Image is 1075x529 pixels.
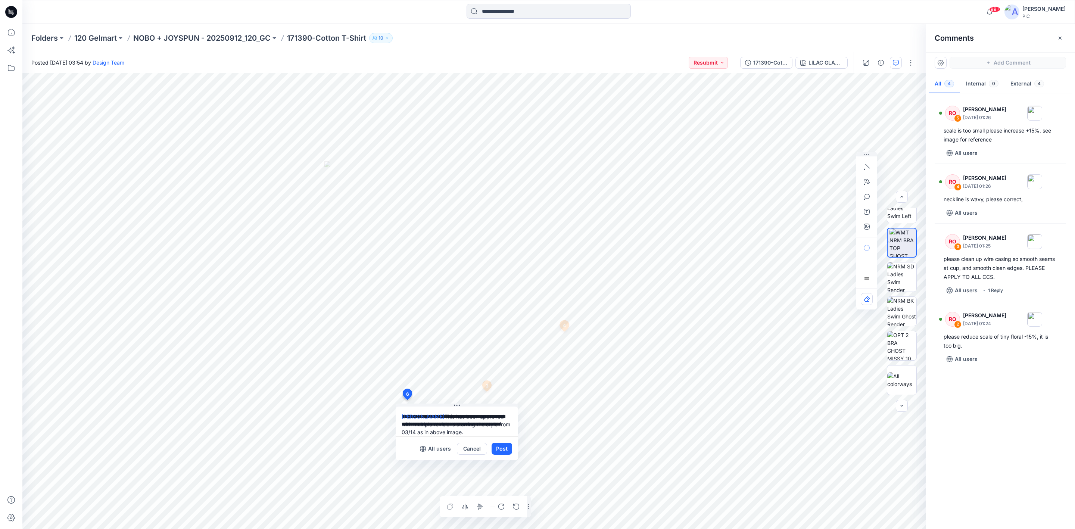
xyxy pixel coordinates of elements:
[954,243,962,251] div: 3
[955,149,978,158] p: All users
[417,443,454,455] button: All users
[963,311,1006,320] p: [PERSON_NAME]
[944,255,1057,281] div: please clean up wire casing so smooth seams at cup, and smooth clean edges. PLEASE APPLY TO ALL CCS.
[944,195,1057,204] div: neckline is wavy, please correct,
[944,126,1057,144] div: scale is too small please increase +15%. see image for reference
[945,106,960,121] div: RO
[1004,75,1050,94] button: External
[93,59,124,66] a: Design Team
[963,114,1006,121] p: [DATE] 01:26
[963,233,1006,242] p: [PERSON_NAME]
[989,80,998,87] span: 0
[1022,4,1066,13] div: [PERSON_NAME]
[1004,4,1019,19] img: avatar
[963,183,1006,190] p: [DATE] 01:26
[457,443,487,455] button: Cancel
[31,33,58,43] a: Folders
[929,75,960,94] button: All
[740,57,792,69] button: 171390-Cotton T-Shirt_V3
[955,355,978,364] p: All users
[808,59,843,67] div: LILAC GLAZE 2042262
[960,75,1004,94] button: Internal
[963,174,1006,183] p: [PERSON_NAME]
[944,80,954,87] span: 4
[988,287,1003,294] div: 1 Reply
[955,208,978,217] p: All users
[955,286,978,295] p: All users
[875,57,887,69] button: Details
[963,242,1006,250] p: [DATE] 01:25
[944,207,981,219] button: All users
[492,443,512,455] button: Post
[950,57,1066,69] button: Add Comment
[287,33,366,43] p: 171390-Cotton T-Shirt
[1022,13,1066,19] div: PIC
[74,33,117,43] a: 120 Gelmart
[31,59,124,66] span: Posted [DATE] 03:54 by
[945,312,960,327] div: RO
[753,59,788,67] div: 171390-Cotton T-Shirt_V3
[887,297,916,326] img: NRM BK Ladies Swim Ghost Render
[378,34,383,42] p: 10
[887,372,916,388] img: All colorways
[935,34,974,43] h2: Comments
[428,444,451,453] p: All users
[1034,80,1044,87] span: 4
[369,33,393,43] button: 10
[889,228,916,257] img: WMT NRM BRA TOP GHOST
[954,115,962,122] div: 5
[945,234,960,249] div: RO
[963,105,1006,114] p: [PERSON_NAME]
[133,33,271,43] a: NOBO + JOYSPUN - 20250912_120_GC
[795,57,848,69] button: LILAC GLAZE 2042262
[945,174,960,189] div: RO
[944,332,1057,350] div: please reduce scale of tiny floral -15%, it is too big.
[944,353,981,365] button: All users
[954,321,962,328] div: 2
[887,331,916,360] img: OPT 2 BRA GHOST MISSY 10
[954,183,962,191] div: 4
[989,6,1000,12] span: 99+
[963,320,1006,327] p: [DATE] 01:24
[406,391,409,398] span: 6
[944,284,981,296] button: All users
[887,262,916,292] img: NRM SD Ladies Swim Render
[944,147,981,159] button: All users
[887,196,916,220] img: WMT Ladies Swim Left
